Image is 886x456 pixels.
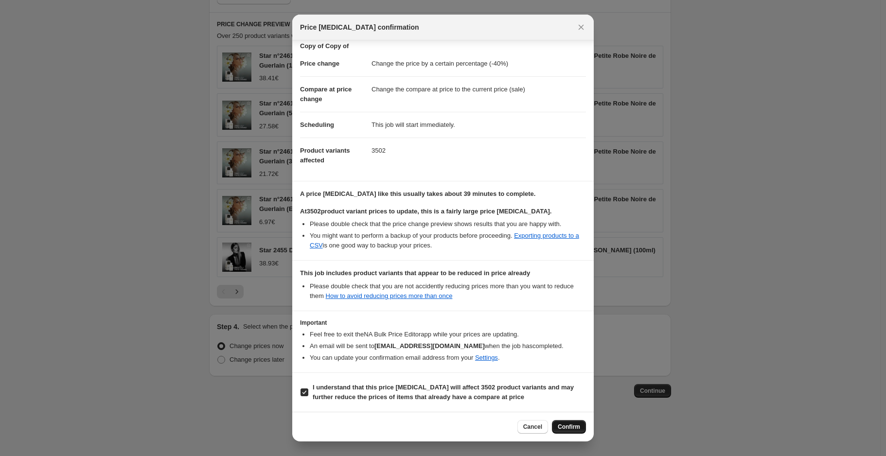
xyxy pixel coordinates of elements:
[372,112,586,138] dd: This job will start immediately.
[523,423,542,431] span: Cancel
[574,20,588,34] button: Close
[313,384,574,401] b: I understand that this price [MEDICAL_DATA] will affect 3502 product variants and may further red...
[374,342,485,350] b: [EMAIL_ADDRESS][DOMAIN_NAME]
[310,341,586,351] li: An email will be sent to when the job has completed .
[300,269,530,277] b: This job includes product variants that appear to be reduced in price already
[300,190,535,197] b: A price [MEDICAL_DATA] like this usually takes about 39 minutes to complete.
[310,219,586,229] li: Please double check that the price change preview shows results that you are happy with.
[475,354,498,361] a: Settings
[300,319,586,327] h3: Important
[552,420,586,434] button: Confirm
[326,292,453,299] a: How to avoid reducing prices more than once
[310,353,586,363] li: You can update your confirmation email address from your .
[310,281,586,301] li: Please double check that you are not accidently reducing prices more than you want to reduce them
[300,86,352,103] span: Compare at price change
[300,60,339,67] span: Price change
[310,231,586,250] li: You might want to perform a backup of your products before proceeding. is one good way to backup ...
[310,232,579,249] a: Exporting products to a CSV
[300,121,334,128] span: Scheduling
[372,76,586,102] dd: Change the compare at price to the current price (sale)
[300,22,419,32] span: Price [MEDICAL_DATA] confirmation
[372,51,586,76] dd: Change the price by a certain percentage (-40%)
[300,208,551,215] b: At 3502 product variant prices to update, this is a fairly large price [MEDICAL_DATA].
[372,138,586,163] dd: 3502
[517,420,548,434] button: Cancel
[310,330,586,339] li: Feel free to exit the NA Bulk Price Editor app while your prices are updating.
[300,147,350,164] span: Product variants affected
[558,423,580,431] span: Confirm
